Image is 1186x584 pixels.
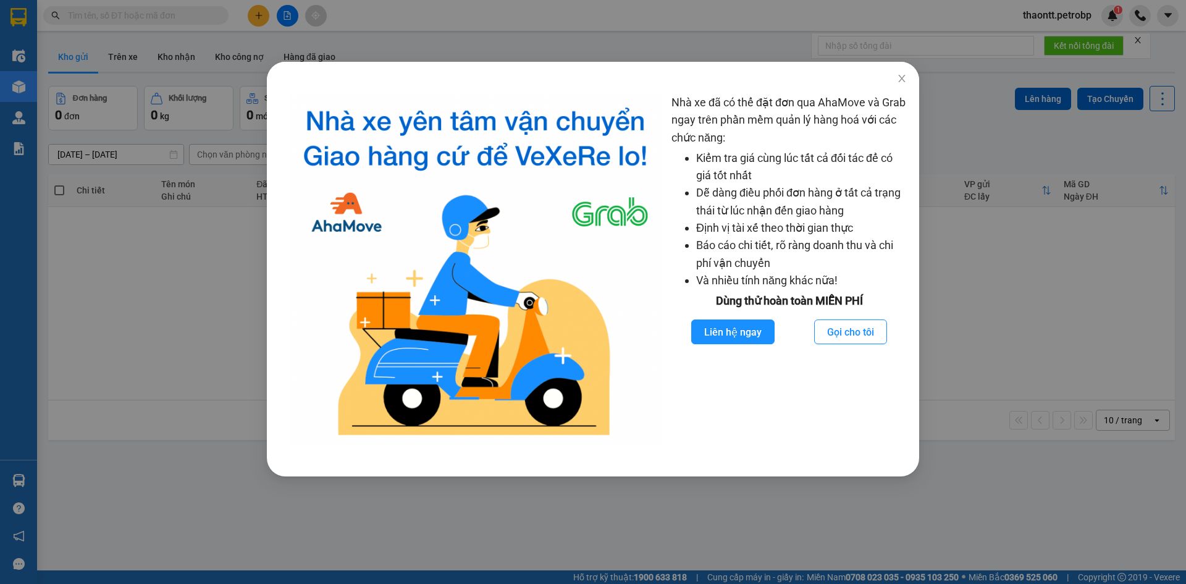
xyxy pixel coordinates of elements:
[885,62,919,96] button: Close
[696,219,907,237] li: Định vị tài xế theo thời gian thực
[691,320,775,344] button: Liên hệ ngay
[289,94,662,446] img: logo
[696,184,907,219] li: Dễ dàng điều phối đơn hàng ở tất cả trạng thái từ lúc nhận đến giao hàng
[897,74,907,83] span: close
[671,94,907,446] div: Nhà xe đã có thể đặt đơn qua AhaMove và Grab ngay trên phần mềm quản lý hàng hoá với các chức năng:
[671,292,907,310] div: Dùng thử hoàn toàn MIỄN PHÍ
[696,272,907,289] li: Và nhiều tính năng khác nữa!
[696,150,907,185] li: Kiểm tra giá cùng lúc tất cả đối tác để có giá tốt nhất
[696,237,907,272] li: Báo cáo chi tiết, rõ ràng doanh thu và chi phí vận chuyển
[814,320,887,344] button: Gọi cho tôi
[704,324,762,340] span: Liên hệ ngay
[827,324,874,340] span: Gọi cho tôi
